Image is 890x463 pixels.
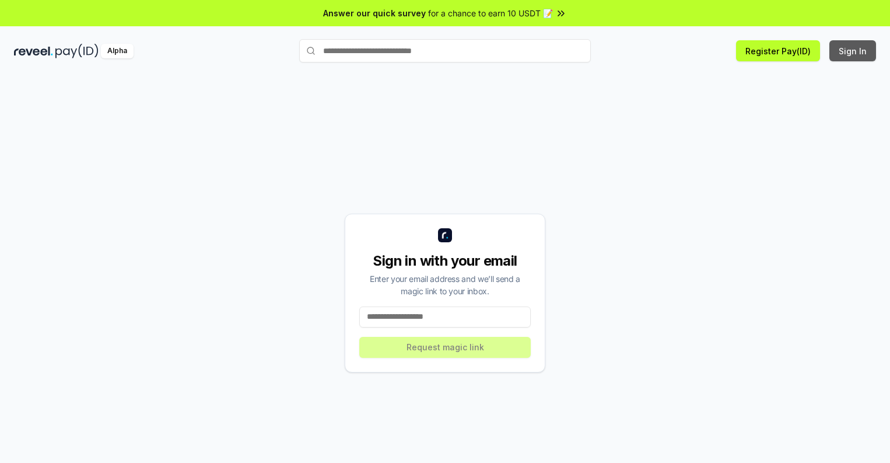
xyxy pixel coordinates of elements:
[359,252,531,270] div: Sign in with your email
[55,44,99,58] img: pay_id
[101,44,134,58] div: Alpha
[14,44,53,58] img: reveel_dark
[736,40,820,61] button: Register Pay(ID)
[323,7,426,19] span: Answer our quick survey
[428,7,553,19] span: for a chance to earn 10 USDT 📝
[359,273,531,297] div: Enter your email address and we’ll send a magic link to your inbox.
[829,40,876,61] button: Sign In
[438,228,452,242] img: logo_small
